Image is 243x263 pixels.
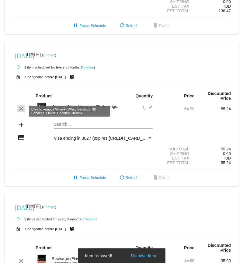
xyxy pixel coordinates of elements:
button: Delete [147,172,175,183]
mat-icon: add [18,121,25,128]
span: TBD [223,4,231,9]
input: Search... [54,122,153,127]
div: Est. Tax [158,4,194,9]
mat-icon: delete [152,174,159,182]
strong: Product [36,245,52,250]
mat-icon: autorenew [15,64,22,71]
mat-icon: pause [72,22,79,30]
strong: Quantity [135,245,153,250]
simple-snack-bar: Item removed! [85,253,158,259]
mat-icon: [DATE] [15,51,22,59]
mat-icon: refresh [118,174,126,182]
div: 44.99 [158,258,194,263]
mat-icon: pause [72,174,79,182]
mat-icon: refresh [118,22,126,30]
a: Change [43,53,55,57]
span: Delete [152,176,170,180]
small: ( ) [81,65,95,69]
span: Refresh [118,24,138,28]
small: Changeable before [DATE] [25,227,66,231]
span: Pause Schedule [72,24,106,28]
small: ( ) [82,217,97,221]
div: Whey+ (Whey Servings: 30 Servings, Flavor: Coconut Cream) [49,104,122,113]
mat-icon: clear [18,105,25,112]
a: Change [43,205,55,209]
a: Change [82,65,94,69]
span: 138.47 [219,9,231,13]
div: 55.24 [194,147,231,151]
mat-icon: credit_card [18,134,25,141]
mat-icon: lock_open [15,73,22,81]
strong: Product [36,93,52,98]
span: Refresh [118,176,138,180]
strong: Price [184,93,194,98]
small: Changeable before [DATE] [25,75,66,79]
button: Refresh [113,172,143,183]
span: Visa ending in 3027 (expires [CREDIT_CARD_DATA]) [54,136,156,141]
span: 0.00 [223,151,231,156]
div: Subtotal [158,147,194,151]
span: 55.24 [221,160,231,165]
small: ( ) [42,53,56,57]
strong: Quantity [135,93,153,98]
button: Pause Schedule [67,172,111,183]
span: Delete [152,24,170,28]
div: Est. Total [158,160,194,165]
small: ( ) [42,205,56,209]
a: Change [84,217,95,221]
div: Est. Tax [158,156,194,160]
div: Est. Total [158,9,194,13]
strong: Discounted Price [208,91,231,101]
small: 1 item scheduled for Every 3 months [12,65,80,69]
span: TBD [223,156,231,160]
mat-select: Payment Method [54,136,153,141]
div: Shipping [158,151,194,156]
button: Pause Schedule [67,20,111,31]
mat-icon: autorenew [15,216,22,223]
mat-icon: delete [152,22,159,30]
button: Delete [147,20,175,31]
mat-icon: edit [145,105,153,112]
mat-icon: lock_open [15,225,22,233]
button: Remove Item [129,253,158,259]
mat-icon: live_help [68,73,75,81]
button: Refresh [113,20,143,31]
div: 35.99 [194,258,231,263]
div: 64.99 [158,107,194,111]
div: 55.24 [194,107,231,111]
img: Image-1l-Whey-2lb-Coconut-Cream-Pie-1000x1000-1.png [36,102,48,114]
span: Pause Schedule [72,176,106,180]
mat-icon: [DATE] [15,203,22,211]
strong: Discounted Price [208,243,231,253]
span: 1 [142,105,153,110]
small: 2 items scheduled for Every 3 months [12,217,81,221]
mat-icon: live_help [68,225,75,233]
strong: Price [184,245,194,250]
